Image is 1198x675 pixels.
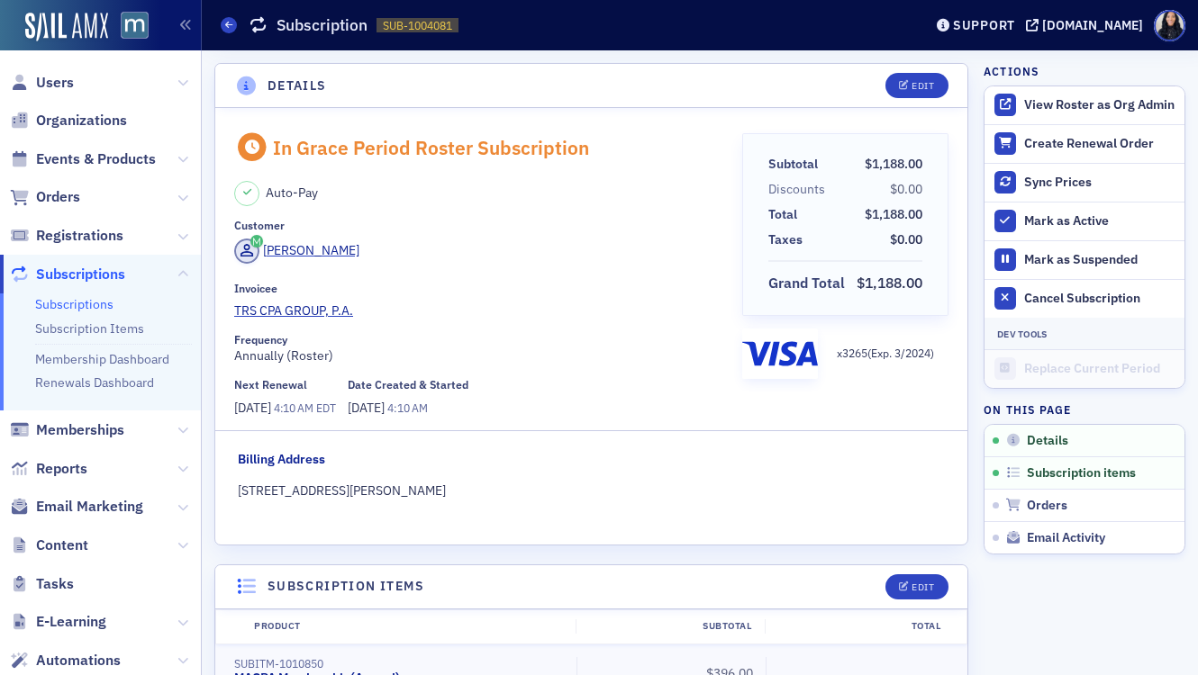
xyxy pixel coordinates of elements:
span: Subtotal [768,155,824,174]
span: Content [36,535,88,555]
button: Sync Prices [985,163,1184,202]
div: [DOMAIN_NAME] [1042,17,1143,33]
div: Mark as Active [1024,213,1175,229]
span: Total [768,205,803,224]
a: Content [10,535,88,555]
button: Mark as Suspended [985,240,1184,279]
div: Cancel Subscription [1024,291,1175,307]
h4: Actions [984,63,1039,79]
a: Subscriptions [35,296,113,312]
span: $1,188.00 [857,274,922,292]
a: Membership Dashboard [35,351,169,367]
button: Replace Current Period [985,350,1184,388]
span: Orders [36,187,80,207]
span: Orders [1027,498,1067,514]
span: Details [1027,433,1068,449]
h4: Details [268,76,327,95]
button: [DOMAIN_NAME] [1026,19,1149,31]
span: Memberships [36,420,124,440]
div: In Grace Period Roster Subscription [273,136,589,159]
a: TRS CPA GROUP, P.A. [234,301,730,320]
a: Reports [10,459,87,479]
span: Reports [36,459,87,479]
div: Mark as Suspended [1024,252,1175,268]
a: Orders [10,187,80,207]
h1: Subscription [277,14,368,36]
img: visa [742,335,818,373]
a: Subscriptions [10,265,125,284]
button: View Roster as Org Admin [1024,97,1175,113]
span: SUB-1004081 [383,18,452,33]
a: View Homepage [108,12,149,42]
a: E-Learning [10,612,106,632]
button: Create Renewal Order [985,124,1184,163]
img: SailAMX [121,12,149,40]
div: Discounts [768,180,825,199]
span: $1,188.00 [865,206,922,222]
span: Tasks [36,574,74,594]
span: Email Activity [1027,530,1105,546]
div: Frequency [234,333,287,346]
a: Users [10,73,74,93]
p: x 3265 (Exp. 3 / 2024 ) [837,345,934,361]
span: $0.00 [890,181,922,197]
button: Edit [885,73,948,98]
button: View Roster as Org Admin [985,86,1184,124]
span: EDT [313,400,336,415]
span: 4:10 AM [387,400,427,415]
a: Memberships [10,420,124,440]
div: Grand Total [768,273,845,294]
span: Dev Tools [997,328,1047,340]
button: Edit [885,574,948,599]
img: SailAMX [25,13,108,41]
span: Grand Total [768,273,851,294]
button: Cancel Subscription [985,279,1184,318]
a: Renewals Dashboard [35,374,154,391]
span: E-Learning [36,612,106,632]
span: Discounts [768,180,831,199]
div: Total [768,205,797,224]
div: Edit [912,582,934,592]
span: Organizations [36,111,127,130]
div: Date Created & Started [348,378,468,391]
a: Registrations [10,226,123,246]
span: Automations [36,651,121,670]
div: [STREET_ADDRESS][PERSON_NAME] [238,481,946,500]
div: Sync Prices [1024,175,1175,191]
div: Annually (Roster) [234,333,730,365]
div: Next Renewal [234,378,307,391]
button: Mark as Active [985,202,1184,240]
div: Customer [234,219,285,232]
span: Profile [1154,10,1185,41]
div: [PERSON_NAME] [263,241,359,260]
span: Registrations [36,226,123,246]
div: Invoicee [234,282,277,295]
div: Billing Address [238,450,325,469]
span: $1,188.00 [865,156,922,172]
div: Support [953,17,1015,33]
span: [DATE] [234,400,274,416]
div: Replace Current Period [1024,361,1175,377]
div: SUBITM-1010850 [234,657,564,670]
a: Email Marketing [10,497,143,517]
div: Create Renewal Order [1024,136,1175,152]
span: Subscriptions [36,265,125,284]
a: Automations [10,651,121,670]
span: 4:10 AM [274,400,313,415]
span: [DATE] [348,400,387,416]
div: Subtotal [768,155,818,174]
a: Events & Products [10,149,156,169]
span: $0.00 [890,231,922,247]
div: Edit [912,81,934,91]
span: Taxes [768,230,809,249]
span: Users [36,73,74,93]
div: Total [765,619,954,634]
h4: On this page [984,401,1185,418]
a: Organizations [10,111,127,130]
div: Product [241,619,576,634]
span: Auto-Pay [266,184,318,202]
span: TRS CPA GROUP, P.A. [234,301,398,320]
a: Tasks [10,574,74,594]
span: Subscription items [1027,465,1136,481]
